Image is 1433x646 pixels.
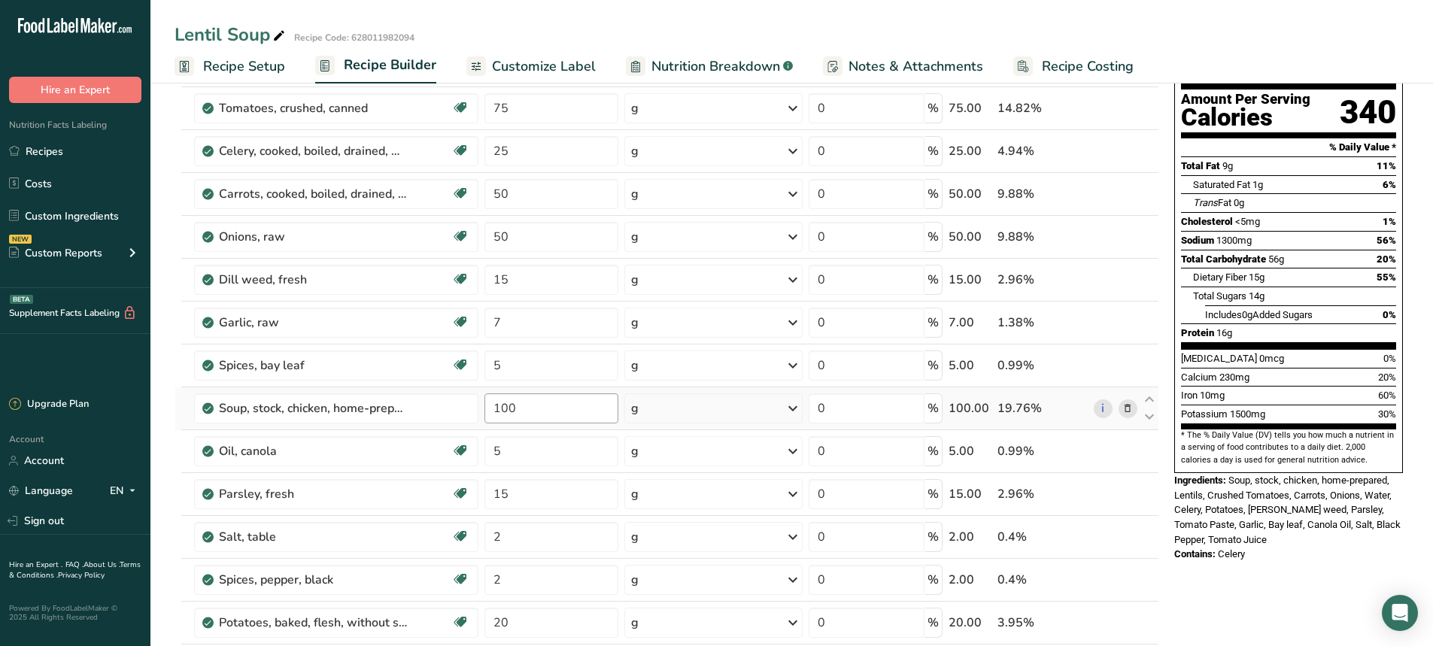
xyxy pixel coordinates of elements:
div: Spices, bay leaf [219,356,407,375]
div: Powered By FoodLabelMaker © 2025 All Rights Reserved [9,604,141,622]
span: Calcium [1181,372,1217,383]
div: Potatoes, baked, flesh, without salt [219,614,407,632]
a: Hire an Expert . [9,560,62,570]
div: g [631,571,639,589]
a: Customize Label [466,50,596,83]
span: 230mg [1219,372,1249,383]
div: g [631,271,639,289]
span: Contains: [1174,548,1216,560]
div: g [631,228,639,246]
section: * The % Daily Value (DV) tells you how much a nutrient in a serving of food contributes to a dail... [1181,429,1396,466]
span: 15g [1249,271,1265,283]
div: 9.88% [997,185,1088,203]
a: Terms & Conditions . [9,560,141,581]
span: Fat [1193,197,1231,208]
div: Open Intercom Messenger [1382,595,1418,631]
div: Spices, pepper, black [219,571,407,589]
span: Recipe Builder [344,55,436,75]
div: Tomatoes, crushed, canned [219,99,407,117]
span: 1500mg [1230,408,1265,420]
span: 0% [1383,353,1396,364]
span: Soup, stock, chicken, home-prepared, Lentils, Crushed Tomatoes, Carrots, Onions, Water, Celery, P... [1174,475,1401,545]
span: 20% [1377,253,1396,265]
span: 1g [1252,179,1263,190]
div: NEW [9,235,32,244]
div: 50.00 [949,185,991,203]
div: 0.99% [997,442,1088,460]
span: Nutrition Breakdown [651,56,780,77]
span: 6% [1383,179,1396,190]
span: Saturated Fat [1193,179,1250,190]
div: BETA [10,295,33,304]
div: 0.4% [997,528,1088,546]
span: Iron [1181,390,1198,401]
div: Calories [1181,107,1310,129]
div: 0.99% [997,356,1088,375]
span: 56% [1377,235,1396,246]
span: Total Sugars [1193,290,1246,302]
div: 5.00 [949,442,991,460]
a: Recipe Setup [175,50,285,83]
a: i [1094,399,1113,418]
div: 4.94% [997,142,1088,160]
span: Notes & Attachments [849,56,983,77]
div: Celery, cooked, boiled, drained, without salt [219,142,407,160]
div: 2.00 [949,528,991,546]
div: g [631,614,639,632]
div: EN [110,482,141,500]
span: 60% [1378,390,1396,401]
div: 5.00 [949,356,991,375]
div: Upgrade Plan [9,397,89,412]
span: 0% [1383,309,1396,320]
div: g [631,99,639,117]
span: 10mg [1200,390,1225,401]
span: 30% [1378,408,1396,420]
div: 2.00 [949,571,991,589]
div: 20.00 [949,614,991,632]
span: Recipe Setup [203,56,285,77]
div: 75.00 [949,99,991,117]
div: Soup, stock, chicken, home-prepared [219,399,407,417]
div: g [631,185,639,203]
a: Privacy Policy [58,570,105,581]
div: 3.95% [997,614,1088,632]
span: 11% [1377,160,1396,171]
span: [MEDICAL_DATA] [1181,353,1257,364]
span: Celery [1218,548,1245,560]
span: Potassium [1181,408,1228,420]
div: g [631,442,639,460]
span: <5mg [1235,216,1260,227]
div: Parsley, fresh [219,485,407,503]
div: g [631,485,639,503]
div: g [631,314,639,332]
a: Recipe Builder [315,48,436,84]
div: Garlic, raw [219,314,407,332]
span: 0g [1234,197,1244,208]
span: Protein [1181,327,1214,338]
div: Onions, raw [219,228,407,246]
div: 7.00 [949,314,991,332]
div: 19.76% [997,399,1088,417]
span: Dietary Fiber [1193,271,1246,283]
a: FAQ . [65,560,83,570]
div: Salt, table [219,528,407,546]
span: 56g [1268,253,1284,265]
a: Recipe Costing [1013,50,1134,83]
div: 25.00 [949,142,991,160]
span: 55% [1377,271,1396,283]
div: 2.96% [997,271,1088,289]
div: 15.00 [949,271,991,289]
i: Trans [1193,197,1218,208]
div: 0.4% [997,571,1088,589]
span: Total Fat [1181,160,1220,171]
div: 100.00 [949,399,991,417]
span: Customize Label [492,56,596,77]
div: 340 [1340,93,1396,132]
span: Recipe Costing [1042,56,1134,77]
span: 0mcg [1259,353,1284,364]
div: Amount Per Serving [1181,93,1310,107]
div: Recipe Code: 628011982094 [294,31,414,44]
span: Cholesterol [1181,216,1233,227]
div: 15.00 [949,485,991,503]
span: Total Carbohydrate [1181,253,1266,265]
